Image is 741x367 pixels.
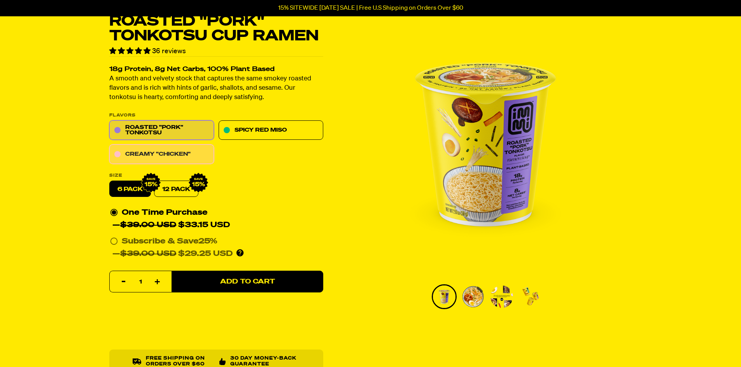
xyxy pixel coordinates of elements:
li: Go to slide 2 [461,284,485,309]
div: One Time Purchase [110,207,322,231]
div: Subscribe & Save [122,235,217,248]
div: PDP main carousel thumbnails [355,284,616,309]
a: Roasted "Pork" Tonkotsu [109,121,214,140]
h2: 18g Protein, 8g Net Carbs, 100% Plant Based [109,66,323,73]
p: A smooth and velvety stock that captures the same smokey roasted flavors and is rich with hints o... [109,75,323,103]
img: Roasted "Pork" Tonkotsu Cup Ramen [462,285,484,308]
input: quantity [114,271,167,293]
img: Roasted "Pork" Tonkotsu Cup Ramen [519,285,542,308]
a: Creamy "Chicken" [109,145,214,164]
li: Go to slide 1 [432,284,457,309]
div: PDP main carousel [355,14,616,275]
img: Roasted "Pork" Tonkotsu Cup Ramen [490,285,513,308]
h1: Roasted "Pork" Tonkotsu Cup Ramen [109,14,323,43]
li: 1 of 4 [355,14,616,275]
li: Go to slide 3 [489,284,514,309]
img: IMG_9632.png [188,173,208,193]
li: Go to slide 4 [518,284,543,309]
del: $39.00 USD [120,250,176,258]
button: Add to Cart [172,271,323,293]
img: Roasted "Pork" Tonkotsu Cup Ramen [433,285,455,308]
a: 12 Pack [154,181,198,197]
div: — $33.15 USD [112,219,230,231]
span: 25% [198,238,217,245]
p: Flavors [109,113,323,118]
span: 4.75 stars [109,48,152,55]
img: Roasted "Pork" Tonkotsu Cup Ramen [355,14,616,275]
label: Size [109,174,323,178]
img: IMG_9632.png [141,173,161,193]
label: 6 pack [109,181,151,197]
p: 15% SITEWIDE [DATE] SALE | Free U.S Shipping on Orders Over $60 [278,5,463,12]
div: — $29.25 USD [112,248,233,260]
span: Add to Cart [220,278,275,285]
del: $39.00 USD [120,221,176,229]
span: 36 reviews [152,48,186,55]
a: Spicy Red Miso [219,121,323,140]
